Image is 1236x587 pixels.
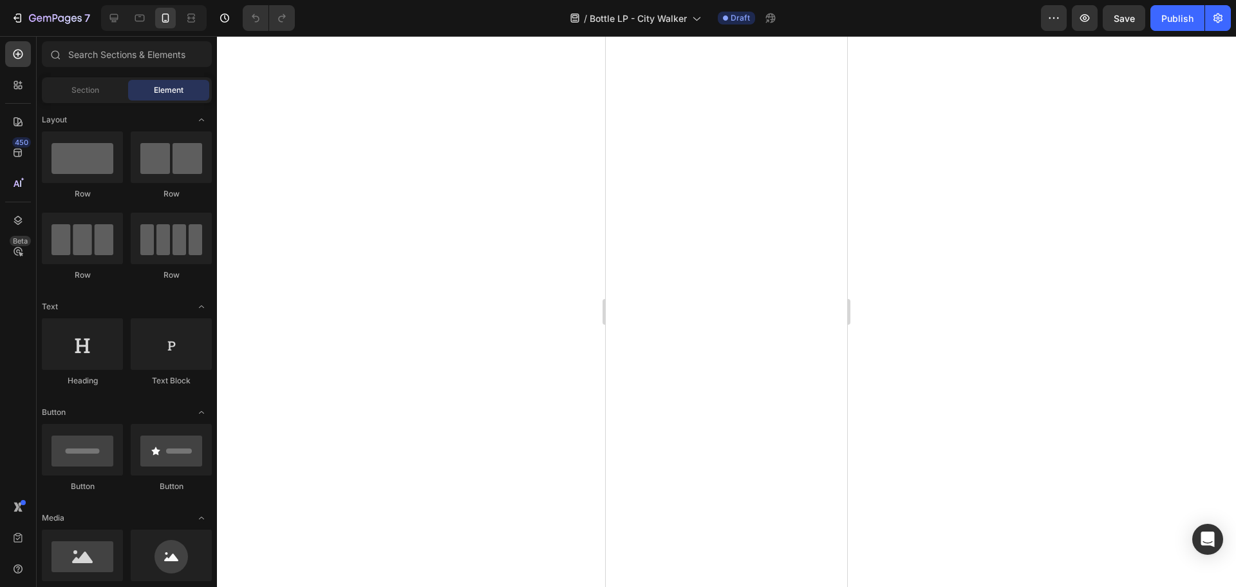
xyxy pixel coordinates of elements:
[584,12,587,25] span: /
[191,296,212,317] span: Toggle open
[12,137,31,148] div: 450
[131,269,212,281] div: Row
[5,5,96,31] button: 7
[1192,524,1223,555] div: Open Intercom Messenger
[731,12,750,24] span: Draft
[606,36,847,587] iframe: Design area
[71,84,99,96] span: Section
[191,508,212,528] span: Toggle open
[42,41,212,67] input: Search Sections & Elements
[42,481,123,492] div: Button
[42,375,123,387] div: Heading
[154,84,183,96] span: Element
[42,407,66,418] span: Button
[131,481,212,492] div: Button
[191,110,212,130] span: Toggle open
[1103,5,1145,31] button: Save
[10,236,31,246] div: Beta
[42,188,123,200] div: Row
[191,402,212,423] span: Toggle open
[42,114,67,126] span: Layout
[1161,12,1194,25] div: Publish
[42,512,64,524] span: Media
[131,188,212,200] div: Row
[1150,5,1204,31] button: Publish
[42,269,123,281] div: Row
[42,301,58,313] span: Text
[243,5,295,31] div: Undo/Redo
[84,10,90,26] p: 7
[131,375,212,387] div: Text Block
[590,12,687,25] span: Bottle LP - City Walker
[1114,13,1135,24] span: Save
